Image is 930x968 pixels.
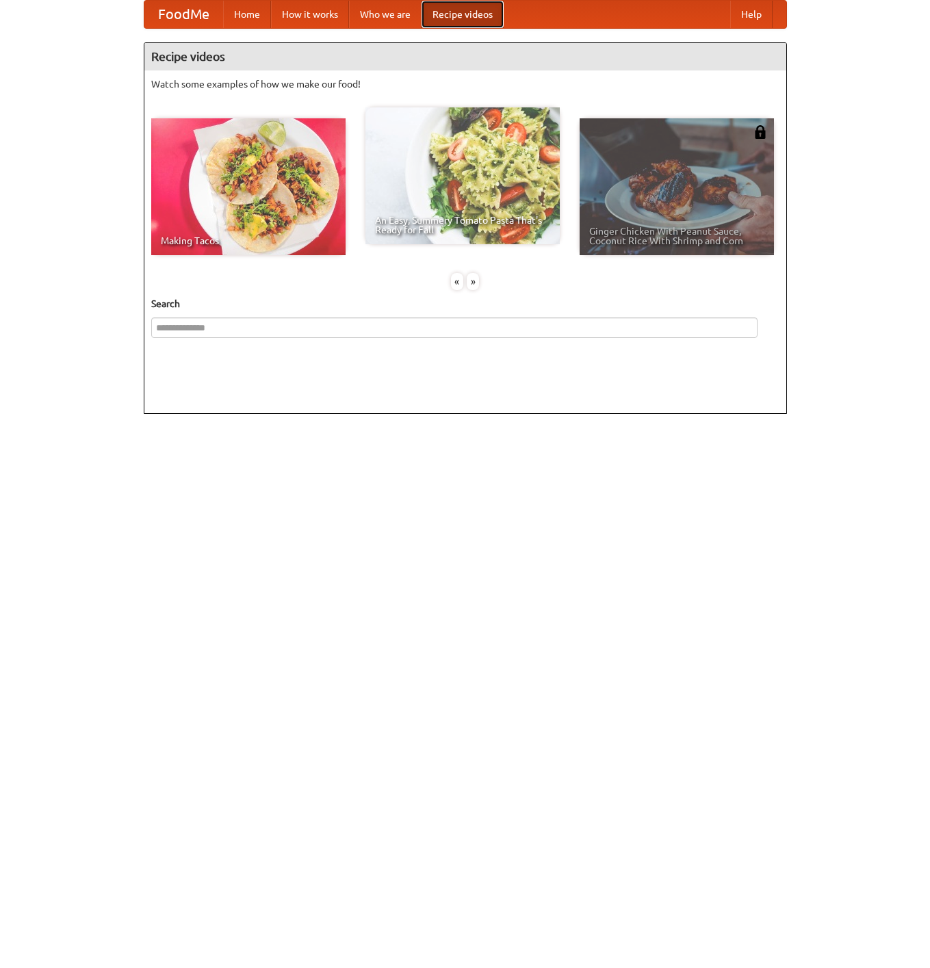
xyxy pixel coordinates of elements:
a: How it works [271,1,349,28]
p: Watch some examples of how we make our food! [151,77,779,91]
span: Making Tacos [161,236,336,246]
span: An Easy, Summery Tomato Pasta That's Ready for Fall [375,215,550,235]
a: Making Tacos [151,118,346,255]
a: Help [730,1,773,28]
div: « [451,273,463,290]
h4: Recipe videos [144,43,786,70]
img: 483408.png [753,125,767,139]
a: Recipe videos [422,1,504,28]
h5: Search [151,297,779,311]
a: An Easy, Summery Tomato Pasta That's Ready for Fall [365,107,560,244]
div: » [467,273,479,290]
a: FoodMe [144,1,223,28]
a: Home [223,1,271,28]
a: Who we are [349,1,422,28]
